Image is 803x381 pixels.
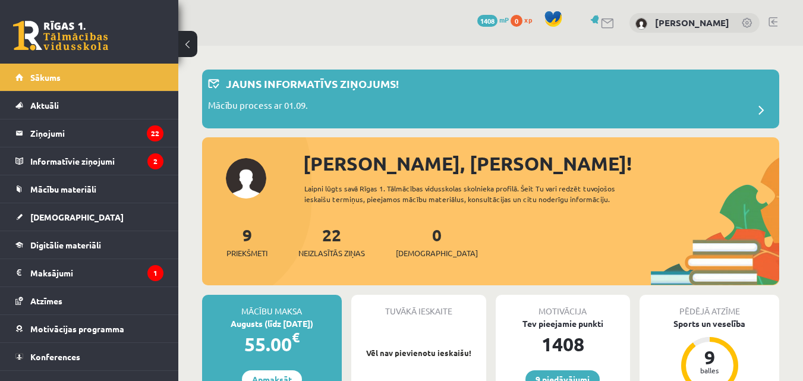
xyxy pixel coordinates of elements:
span: 0 [511,15,522,27]
div: Mācību maksa [202,295,342,317]
div: Motivācija [496,295,631,317]
a: Konferences [15,343,163,370]
a: Sākums [15,64,163,91]
legend: Maksājumi [30,259,163,286]
a: Mācību materiāli [15,175,163,203]
a: Jauns informatīvs ziņojums! Mācību process ar 01.09. [208,75,773,122]
span: Aktuāli [30,100,59,111]
div: 9 [692,348,728,367]
i: 1 [147,265,163,281]
a: 0 xp [511,15,538,24]
div: balles [692,367,728,374]
a: 22Neizlasītās ziņas [298,224,365,259]
i: 2 [147,153,163,169]
a: Informatīvie ziņojumi2 [15,147,163,175]
a: [PERSON_NAME] [655,17,729,29]
div: Pēdējā atzīme [640,295,779,317]
span: Motivācijas programma [30,323,124,334]
a: Maksājumi1 [15,259,163,286]
div: 55.00 [202,330,342,358]
span: [DEMOGRAPHIC_DATA] [30,212,124,222]
a: 1408 mP [477,15,509,24]
span: Mācību materiāli [30,184,96,194]
span: Neizlasītās ziņas [298,247,365,259]
span: Konferences [30,351,80,362]
span: [DEMOGRAPHIC_DATA] [396,247,478,259]
i: 22 [147,125,163,141]
p: Vēl nav pievienotu ieskaišu! [357,347,480,359]
span: € [292,329,300,346]
div: [PERSON_NAME], [PERSON_NAME]! [303,149,779,178]
span: Digitālie materiāli [30,240,101,250]
p: Jauns informatīvs ziņojums! [226,75,399,92]
a: 9Priekšmeti [226,224,267,259]
a: Digitālie materiāli [15,231,163,259]
a: Ziņojumi22 [15,119,163,147]
a: Aktuāli [15,92,163,119]
a: [DEMOGRAPHIC_DATA] [15,203,163,231]
a: Rīgas 1. Tālmācības vidusskola [13,21,108,51]
a: 0[DEMOGRAPHIC_DATA] [396,224,478,259]
legend: Informatīvie ziņojumi [30,147,163,175]
div: Sports un veselība [640,317,779,330]
div: Augusts (līdz [DATE]) [202,317,342,330]
a: Atzīmes [15,287,163,314]
div: 1408 [496,330,631,358]
img: Roberta Visocka [635,18,647,30]
a: Motivācijas programma [15,315,163,342]
span: Sākums [30,72,61,83]
span: 1408 [477,15,497,27]
span: xp [524,15,532,24]
legend: Ziņojumi [30,119,163,147]
div: Laipni lūgts savā Rīgas 1. Tālmācības vidusskolas skolnieka profilā. Šeit Tu vari redzēt tuvojošo... [304,183,651,204]
span: Priekšmeti [226,247,267,259]
span: Atzīmes [30,295,62,306]
p: Mācību process ar 01.09. [208,99,308,115]
div: Tuvākā ieskaite [351,295,486,317]
div: Tev pieejamie punkti [496,317,631,330]
span: mP [499,15,509,24]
